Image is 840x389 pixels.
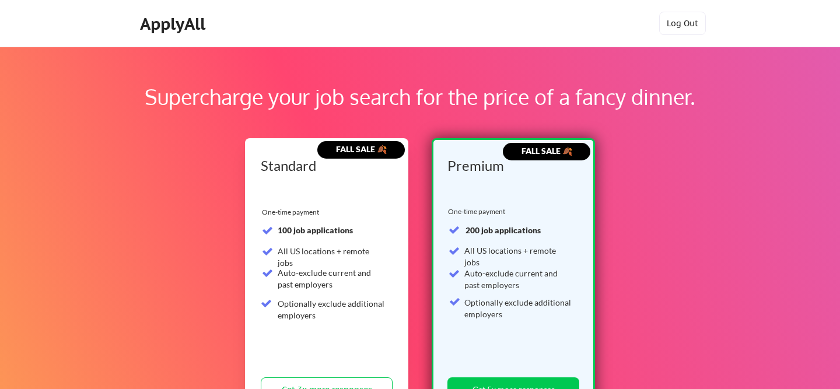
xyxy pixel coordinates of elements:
[464,245,572,268] div: All US locations + remote jobs
[521,146,572,156] strong: FALL SALE 🍂
[466,225,541,235] strong: 200 job applications
[448,207,509,216] div: One-time payment
[464,268,572,290] div: Auto-exclude current and past employers
[261,159,388,173] div: Standard
[464,297,572,320] div: Optionally exclude additional employers
[278,267,386,290] div: Auto-exclude current and past employers
[336,144,387,154] strong: FALL SALE 🍂
[278,246,386,268] div: All US locations + remote jobs
[262,208,323,217] div: One-time payment
[447,159,575,173] div: Premium
[278,225,353,235] strong: 100 job applications
[278,298,386,321] div: Optionally exclude additional employers
[75,81,765,113] div: Supercharge your job search for the price of a fancy dinner.
[140,14,209,34] div: ApplyAll
[659,12,706,35] button: Log Out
